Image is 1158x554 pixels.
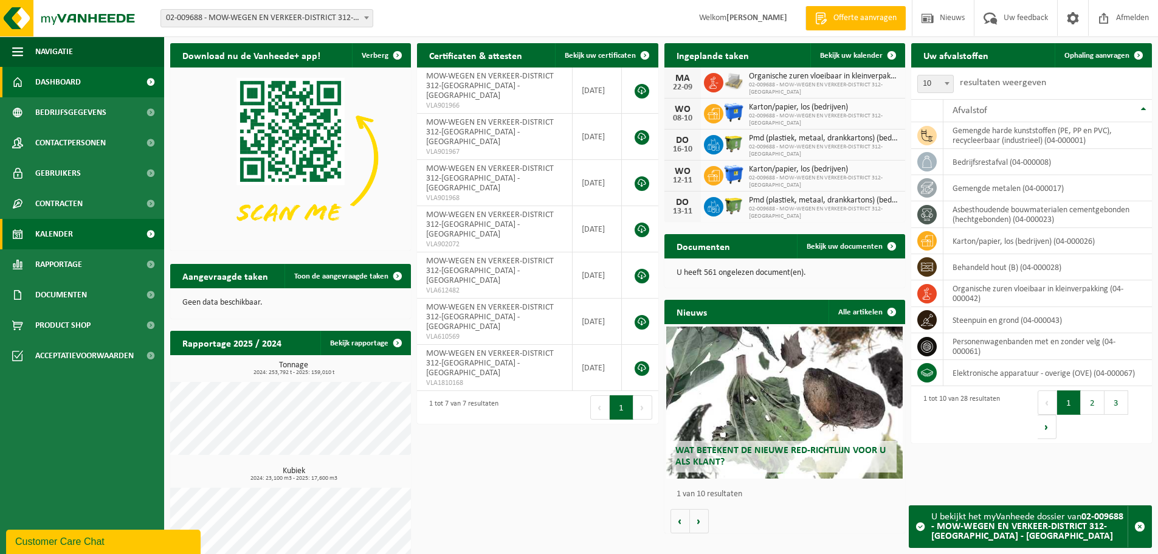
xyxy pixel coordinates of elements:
span: Bekijk uw kalender [820,52,883,60]
span: Verberg [362,52,388,60]
span: Documenten [35,280,87,310]
td: gemengde metalen (04-000017) [943,175,1152,201]
span: Product Shop [35,310,91,341]
td: bedrijfsrestafval (04-000008) [943,149,1152,175]
strong: 02-009688 - MOW-WEGEN EN VERKEER-DISTRICT 312-[GEOGRAPHIC_DATA] - [GEOGRAPHIC_DATA] [931,512,1123,541]
td: steenpuin en grond (04-000043) [943,307,1152,333]
img: WB-1100-HPE-BE-01 [723,164,744,185]
button: 1 [1057,390,1081,415]
td: behandeld hout (B) (04-000028) [943,254,1152,280]
button: 2 [1081,390,1105,415]
img: WB-1100-HPE-GN-50 [723,133,744,154]
img: Download de VHEPlus App [170,68,411,248]
span: MOW-WEGEN EN VERKEER-DISTRICT 312-[GEOGRAPHIC_DATA] - [GEOGRAPHIC_DATA] [426,164,554,193]
span: MOW-WEGEN EN VERKEER-DISTRICT 312-[GEOGRAPHIC_DATA] - [GEOGRAPHIC_DATA] [426,303,554,331]
span: Pmd (plastiek, metaal, drankkartons) (bedrijven) [749,196,899,206]
a: Toon de aangevraagde taken [284,264,410,288]
span: Kalender [35,219,73,249]
span: VLA901967 [426,147,562,157]
span: Rapportage [35,249,82,280]
span: Ophaling aanvragen [1064,52,1129,60]
span: MOW-WEGEN EN VERKEER-DISTRICT 312-[GEOGRAPHIC_DATA] - [GEOGRAPHIC_DATA] [426,257,554,285]
td: personenwagenbanden met en zonder velg (04-000061) [943,333,1152,360]
div: 12-11 [670,176,695,185]
span: Afvalstof [953,106,987,116]
span: VLA610569 [426,332,562,342]
a: Ophaling aanvragen [1055,43,1151,68]
h2: Download nu de Vanheede+ app! [170,43,333,67]
a: Alle artikelen [829,300,904,324]
td: [DATE] [573,206,622,252]
span: 02-009688 - MOW-WEGEN EN VERKEER-DISTRICT 312-[GEOGRAPHIC_DATA] [749,175,899,189]
span: MOW-WEGEN EN VERKEER-DISTRICT 312-[GEOGRAPHIC_DATA] - [GEOGRAPHIC_DATA] [426,210,554,239]
div: MA [670,74,695,83]
span: Karton/papier, los (bedrijven) [749,165,899,175]
span: Bekijk uw documenten [807,243,883,251]
p: U heeft 561 ongelezen document(en). [677,269,893,277]
h2: Certificaten & attesten [417,43,534,67]
div: 16-10 [670,145,695,154]
td: [DATE] [573,114,622,160]
button: Volgende [690,509,709,533]
button: Next [1038,415,1056,439]
span: VLA1810168 [426,378,562,388]
span: Gebruikers [35,158,81,189]
span: 10 [918,75,953,92]
span: 2024: 23,100 m3 - 2025: 17,600 m3 [176,476,411,482]
div: 22-09 [670,83,695,92]
span: VLA902072 [426,240,562,249]
button: Previous [590,395,610,420]
div: 08-10 [670,114,695,123]
td: organische zuren vloeibaar in kleinverpakking (04-000042) [943,280,1152,307]
div: WO [670,167,695,176]
a: Bekijk uw kalender [810,43,904,68]
a: Bekijk rapportage [320,331,410,355]
span: VLA901968 [426,193,562,203]
h2: Documenten [664,234,742,258]
span: Toon de aangevraagde taken [294,272,388,280]
span: Pmd (plastiek, metaal, drankkartons) (bedrijven) [749,134,899,144]
span: 02-009688 - MOW-WEGEN EN VERKEER-DISTRICT 312-KORTRIJK - KORTRIJK [161,10,373,27]
span: Contactpersonen [35,128,106,158]
span: 10 [917,75,954,93]
span: Dashboard [35,67,81,97]
span: 2024: 253,792 t - 2025: 159,010 t [176,370,411,376]
button: 3 [1105,390,1128,415]
div: DO [670,198,695,207]
img: LP-PA-00000-WDN-11 [723,71,744,92]
div: 13-11 [670,207,695,216]
img: WB-1100-HPE-GN-50 [723,195,744,216]
button: Verberg [352,43,410,68]
h3: Kubiek [176,467,411,482]
td: [DATE] [573,299,622,345]
div: U bekijkt het myVanheede dossier van [931,506,1128,547]
span: MOW-WEGEN EN VERKEER-DISTRICT 312-[GEOGRAPHIC_DATA] - [GEOGRAPHIC_DATA] [426,349,554,378]
span: Bekijk uw certificaten [565,52,636,60]
p: 1 van 10 resultaten [677,490,899,499]
span: Organische zuren vloeibaar in kleinverpakking [749,72,899,81]
h2: Nieuws [664,300,719,324]
span: VLA901966 [426,101,562,111]
h3: Tonnage [176,361,411,376]
h2: Ingeplande taken [664,43,761,67]
td: [DATE] [573,345,622,391]
strong: [PERSON_NAME] [726,13,787,23]
td: elektronische apparatuur - overige (OVE) (04-000067) [943,360,1152,386]
div: 1 tot 10 van 28 resultaten [917,389,1000,440]
h2: Rapportage 2025 / 2024 [170,331,294,355]
td: [DATE] [573,160,622,206]
span: 02-009688 - MOW-WEGEN EN VERKEER-DISTRICT 312-[GEOGRAPHIC_DATA] [749,113,899,127]
span: Navigatie [35,36,73,67]
a: Wat betekent de nieuwe RED-richtlijn voor u als klant? [666,327,902,479]
span: MOW-WEGEN EN VERKEER-DISTRICT 312-[GEOGRAPHIC_DATA] - [GEOGRAPHIC_DATA] [426,72,554,100]
iframe: chat widget [6,527,203,554]
div: DO [670,136,695,145]
span: Contracten [35,189,83,219]
a: Bekijk uw documenten [797,234,904,258]
span: Wat betekent de nieuwe RED-richtlijn voor u als klant? [675,446,886,467]
img: WB-1100-HPE-BE-01 [723,102,744,123]
span: 02-009688 - MOW-WEGEN EN VERKEER-DISTRICT 312-KORTRIJK - KORTRIJK [160,9,373,27]
button: 1 [610,395,633,420]
span: 02-009688 - MOW-WEGEN EN VERKEER-DISTRICT 312-[GEOGRAPHIC_DATA] [749,81,899,96]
